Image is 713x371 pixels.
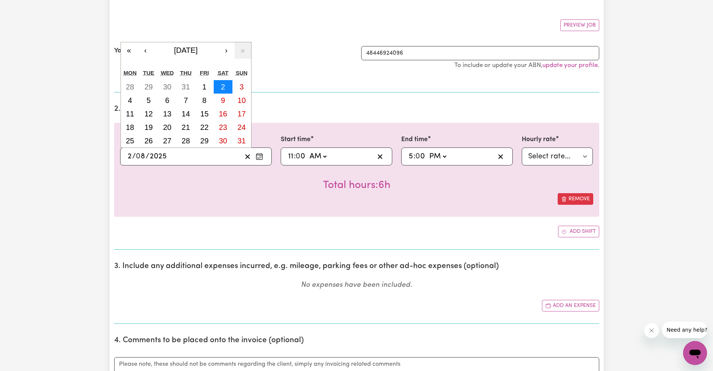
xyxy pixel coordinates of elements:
abbr: August 21, 2025 [182,123,190,131]
abbr: August 30, 2025 [219,137,227,145]
button: August 4, 2025 [121,94,140,107]
abbr: Saturday [217,70,228,76]
abbr: Sunday [236,70,248,76]
button: August 26, 2025 [139,134,158,148]
abbr: July 31, 2025 [182,83,190,91]
abbr: August 13, 2025 [163,110,171,118]
iframe: Button to launch messaging window [683,341,707,365]
button: August 6, 2025 [158,94,177,107]
abbr: Monday [124,70,137,76]
span: Total hours worked: 6 hours [323,180,390,191]
button: August 13, 2025 [158,107,177,121]
button: Remove this shift [558,193,593,205]
abbr: August 6, 2025 [165,96,169,104]
input: -- [288,151,294,162]
abbr: August 1, 2025 [202,83,207,91]
abbr: Friday [200,70,209,76]
button: August 3, 2025 [232,80,251,94]
iframe: Close message [644,323,659,338]
em: No expenses have been included. [301,282,412,289]
button: July 28, 2025 [121,80,140,94]
input: -- [408,151,414,162]
abbr: July 29, 2025 [144,83,153,91]
button: August 22, 2025 [195,121,214,134]
button: August 10, 2025 [232,94,251,107]
span: 0 [296,153,300,160]
abbr: August 20, 2025 [163,123,171,131]
span: / [146,152,149,161]
button: Add another expense [542,300,599,311]
button: August 9, 2025 [214,94,232,107]
span: 0 [415,153,420,160]
abbr: August 10, 2025 [237,96,246,104]
label: Start time [281,135,311,145]
span: Need any help? [4,5,45,11]
input: ---- [149,151,167,162]
button: August 16, 2025 [214,107,232,121]
button: August 20, 2025 [158,121,177,134]
abbr: August 29, 2025 [200,137,208,145]
button: July 30, 2025 [158,80,177,94]
abbr: August 15, 2025 [200,110,208,118]
button: August 1, 2025 [195,80,214,94]
button: August 19, 2025 [139,121,158,134]
abbr: August 2, 2025 [221,83,225,91]
abbr: August 22, 2025 [200,123,208,131]
span: [DATE] [174,46,198,54]
button: « [121,42,137,59]
button: [DATE] [154,42,218,59]
abbr: August 9, 2025 [221,96,225,104]
button: August 2, 2025 [214,80,232,94]
button: August 18, 2025 [121,121,140,134]
abbr: August 7, 2025 [184,96,188,104]
abbr: August 18, 2025 [126,123,134,131]
abbr: August 25, 2025 [126,137,134,145]
abbr: August 23, 2025 [219,123,227,131]
iframe: Message from company [662,322,707,338]
button: August 15, 2025 [195,107,214,121]
button: Enter the date of care work [253,151,265,162]
button: August 7, 2025 [177,94,195,107]
abbr: August 16, 2025 [219,110,227,118]
abbr: August 27, 2025 [163,137,171,145]
button: Add another shift [558,226,599,237]
button: Preview Job [560,19,599,31]
abbr: August 4, 2025 [128,96,132,104]
button: » [235,42,251,59]
span: 0 [136,153,140,160]
button: August 25, 2025 [121,134,140,148]
h2: 4. Comments to be placed onto the invoice (optional) [114,336,599,345]
abbr: August 28, 2025 [182,137,190,145]
abbr: August 3, 2025 [240,83,244,91]
label: End time [401,135,428,145]
button: August 28, 2025 [177,134,195,148]
button: August 27, 2025 [158,134,177,148]
button: August 17, 2025 [232,107,251,121]
button: ‹ [137,42,154,59]
abbr: August 11, 2025 [126,110,134,118]
input: -- [136,151,146,162]
button: August 12, 2025 [139,107,158,121]
input: -- [127,151,132,162]
abbr: July 28, 2025 [126,83,134,91]
abbr: August 5, 2025 [146,96,150,104]
button: › [218,42,235,59]
button: August 23, 2025 [214,121,232,134]
abbr: Thursday [180,70,192,76]
button: August 24, 2025 [232,121,251,134]
abbr: Tuesday [143,70,154,76]
abbr: August 14, 2025 [182,110,190,118]
abbr: August 17, 2025 [237,110,246,118]
label: Date of care work [120,135,174,145]
label: Your ABN [114,46,142,56]
button: July 29, 2025 [139,80,158,94]
abbr: August 24, 2025 [237,123,246,131]
span: / [132,152,136,161]
button: August 8, 2025 [195,94,214,107]
abbr: August 19, 2025 [144,123,153,131]
button: August 5, 2025 [139,94,158,107]
button: August 30, 2025 [214,134,232,148]
button: August 14, 2025 [177,107,195,121]
span: : [294,152,296,161]
button: Clear date [242,151,253,162]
